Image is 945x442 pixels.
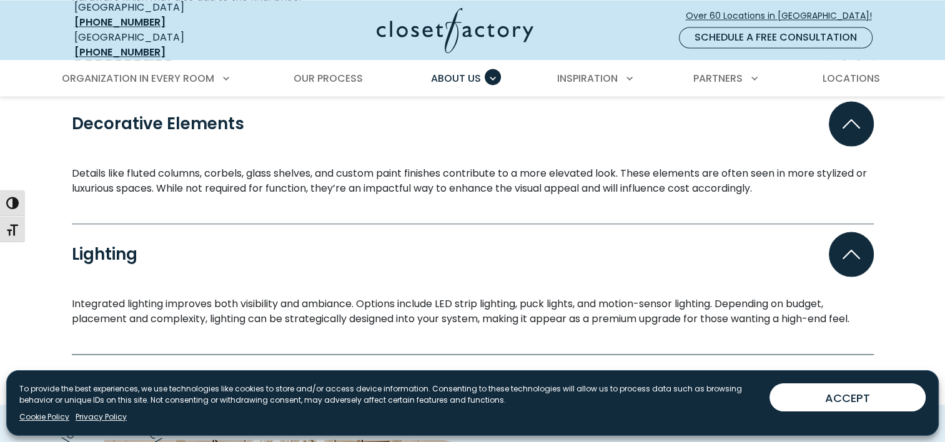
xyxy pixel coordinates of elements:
[72,115,254,132] div: Decorative Elements
[72,232,874,277] button: Lighting
[557,71,618,86] span: Inspiration
[72,166,874,196] p: Details like fluted columns, corbels, glass shelves, and custom paint finishes contribute to a mo...
[62,71,214,86] span: Organization in Every Room
[431,71,481,86] span: About Us
[72,101,874,146] button: Decorative Elements
[19,383,759,406] p: To provide the best experiences, we use technologies like cookies to store and/or access device i...
[679,27,873,48] a: Schedule a Free Consultation
[693,71,743,86] span: Partners
[72,297,874,327] p: Integrated lighting improves both visibility and ambiance. Options include LED strip lighting, pu...
[822,71,879,86] span: Locations
[76,411,127,423] a: Privacy Policy
[72,297,874,327] div: Lighting
[377,7,533,53] img: Closet Factory Logo
[294,71,363,86] span: Our Process
[686,9,882,22] span: Over 60 Locations in [GEOGRAPHIC_DATA]!
[769,383,926,411] button: ACCEPT
[74,30,255,60] div: [GEOGRAPHIC_DATA]
[685,5,883,27] a: Over 60 Locations in [GEOGRAPHIC_DATA]!
[74,45,166,59] a: [PHONE_NUMBER]
[72,166,874,196] div: Decorative Elements
[74,15,166,29] a: [PHONE_NUMBER]
[53,61,893,96] nav: Primary Menu
[72,246,147,262] div: Lighting
[19,411,69,423] a: Cookie Policy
